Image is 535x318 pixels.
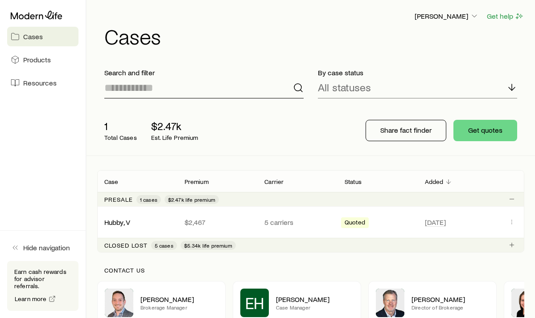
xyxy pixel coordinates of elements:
[318,68,517,77] p: By case status
[414,11,479,22] button: [PERSON_NAME]
[104,267,517,274] p: Contact us
[104,68,304,77] p: Search and filter
[7,238,78,257] button: Hide navigation
[366,120,446,141] button: Share fact finder
[104,178,119,185] p: Case
[104,218,130,226] a: Hubby, V
[412,295,489,304] p: [PERSON_NAME]
[140,196,157,203] span: 1 cases
[276,304,354,311] p: Case Manager
[97,170,524,253] div: Client cases
[425,218,446,227] span: [DATE]
[23,78,57,87] span: Resources
[155,242,173,249] span: 5 cases
[23,55,51,64] span: Products
[23,32,43,41] span: Cases
[7,261,78,311] div: Earn cash rewards for advisor referrals.Learn more
[140,304,218,311] p: Brokerage Manager
[425,178,444,185] p: Added
[380,126,432,135] p: Share fact finder
[318,81,371,94] p: All statuses
[7,50,78,69] a: Products
[7,73,78,93] a: Resources
[276,295,354,304] p: [PERSON_NAME]
[486,11,524,21] button: Get help
[453,120,517,141] button: Get quotes
[264,178,284,185] p: Carrier
[185,178,209,185] p: Premium
[23,243,70,252] span: Hide navigation
[104,120,137,132] p: 1
[245,294,264,312] span: EH
[151,134,198,141] p: Est. Life Premium
[264,218,330,227] p: 5 carriers
[15,296,47,302] span: Learn more
[104,196,133,203] p: Presale
[105,289,133,317] img: Brandon Parry
[412,304,489,311] p: Director of Brokerage
[104,25,524,47] h1: Cases
[415,12,479,20] p: [PERSON_NAME]
[184,242,232,249] span: $5.34k life premium
[14,268,71,289] p: Earn cash rewards for advisor referrals.
[376,289,404,317] img: Trey Wall
[7,27,78,46] a: Cases
[345,219,365,228] span: Quoted
[104,134,137,141] p: Total Cases
[185,218,251,227] p: $2,467
[345,178,362,185] p: Status
[104,218,130,227] div: Hubby, V
[151,120,198,132] p: $2.47k
[168,196,215,203] span: $2.47k life premium
[104,242,148,249] p: Closed lost
[140,295,218,304] p: [PERSON_NAME]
